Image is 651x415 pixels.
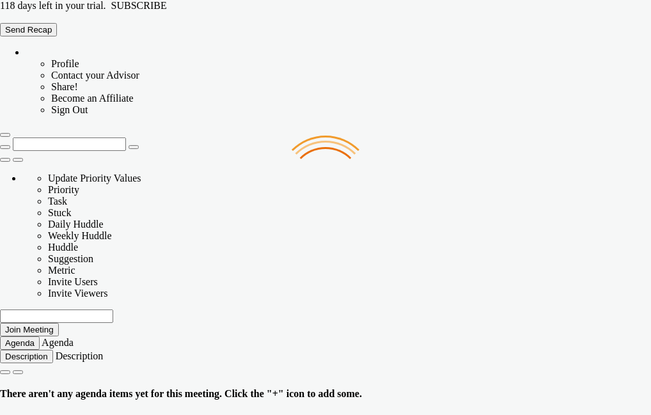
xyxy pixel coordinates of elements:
[5,338,35,348] span: Agenda
[48,219,651,230] li: Daily Huddle
[42,337,74,348] span: Agenda
[48,288,651,299] li: Invite Viewers
[48,207,651,219] li: Stuck
[51,93,651,104] li: Become an Affiliate
[5,325,54,334] span: Join Meeting
[48,184,79,195] span: Priority
[48,253,651,265] li: Suggestion
[5,352,48,361] span: Description
[48,173,141,184] span: Update Priority Values
[48,230,651,242] li: Weekly Huddle
[48,242,651,253] li: Huddle
[51,70,651,81] li: Contact your Advisor
[5,25,52,35] span: Send Recap
[48,276,651,288] li: Invite Users
[51,104,651,116] li: Sign Out
[51,81,651,93] li: Share!
[51,58,651,70] li: Profile
[48,196,651,207] li: Task
[48,265,651,276] li: Metric
[56,350,104,361] span: Description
